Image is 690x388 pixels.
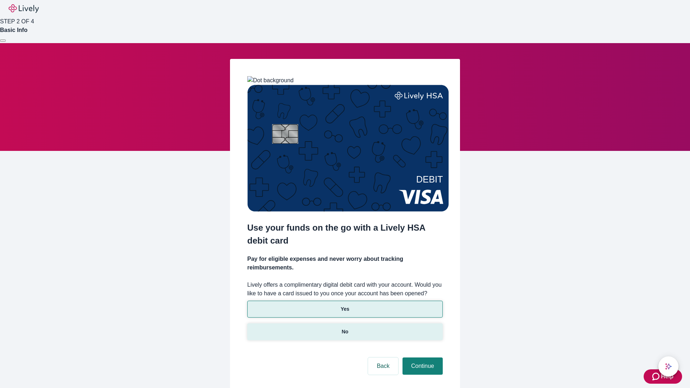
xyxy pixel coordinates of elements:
[247,281,443,298] label: Lively offers a complimentary digital debit card with your account. Would you like to have a card...
[9,4,39,13] img: Lively
[341,305,349,313] p: Yes
[247,323,443,340] button: No
[402,357,443,375] button: Continue
[247,85,449,212] img: Debit card
[247,255,443,272] h4: Pay for eligible expenses and never worry about tracking reimbursements.
[644,369,682,384] button: Zendesk support iconHelp
[247,76,294,85] img: Dot background
[368,357,398,375] button: Back
[247,221,443,247] h2: Use your funds on the go with a Lively HSA debit card
[342,328,349,336] p: No
[247,301,443,318] button: Yes
[661,372,673,381] span: Help
[665,363,672,370] svg: Lively AI Assistant
[652,372,661,381] svg: Zendesk support icon
[658,356,678,377] button: chat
